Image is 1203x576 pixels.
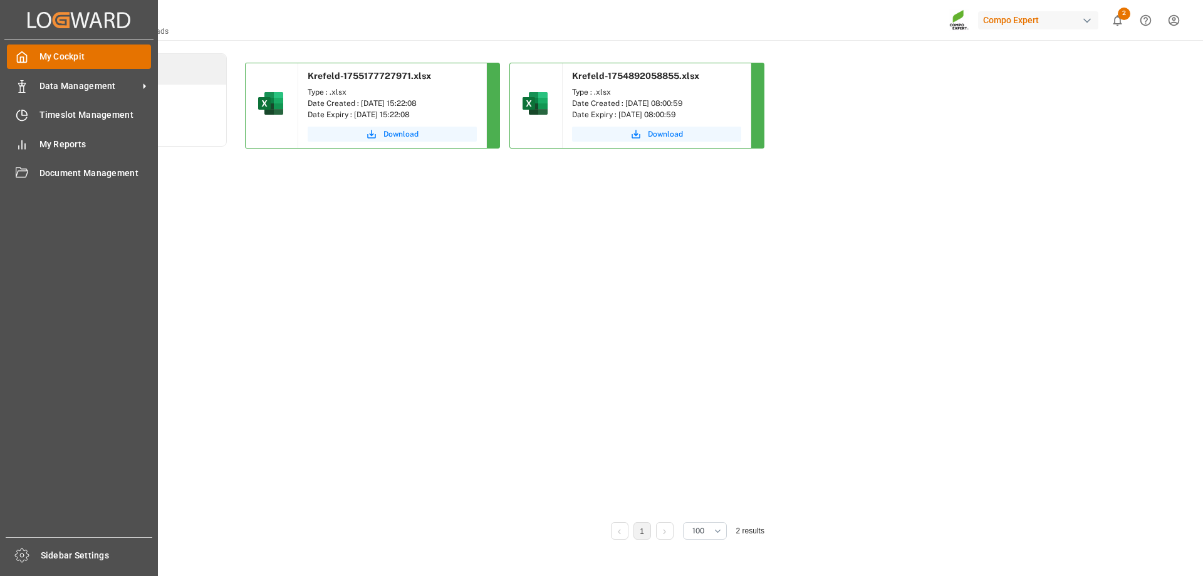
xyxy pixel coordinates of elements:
span: Krefeld-1755177727971.xlsx [308,71,431,81]
img: microsoft-excel-2019--v1.png [256,88,286,118]
button: Compo Expert [978,8,1103,32]
span: 2 results [736,526,764,535]
div: Compo Expert [978,11,1098,29]
a: Timeslot Management [7,103,151,127]
button: Help Center [1132,6,1160,34]
div: Date Created : [DATE] 15:22:08 [308,98,477,109]
div: Date Created : [DATE] 08:00:59 [572,98,741,109]
span: My Reports [39,138,152,151]
span: Document Management [39,167,152,180]
div: Type : .xlsx [572,86,741,98]
span: Timeslot Management [39,108,152,122]
button: Download [308,127,477,142]
span: Krefeld-1754892058855.xlsx [572,71,699,81]
span: Download [383,128,419,140]
li: Next Page [656,522,674,540]
span: 2 [1118,8,1130,20]
img: Screenshot%202023-09-29%20at%2010.02.21.png_1712312052.png [949,9,969,31]
span: My Cockpit [39,50,152,63]
div: Date Expiry : [DATE] 15:22:08 [308,109,477,120]
a: Document Management [7,161,151,186]
button: show 2 new notifications [1103,6,1132,34]
span: Data Management [39,80,138,93]
li: Previous Page [611,522,628,540]
a: My Reports [7,132,151,156]
div: Type : .xlsx [308,86,477,98]
img: microsoft-excel-2019--v1.png [520,88,550,118]
li: 1 [633,522,651,540]
button: Download [572,127,741,142]
div: Date Expiry : [DATE] 08:00:59 [572,109,741,120]
span: Download [648,128,683,140]
a: My Cockpit [7,45,151,69]
button: open menu [683,522,727,540]
span: Sidebar Settings [41,549,153,562]
a: 1 [640,527,644,536]
span: 100 [692,525,704,537]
